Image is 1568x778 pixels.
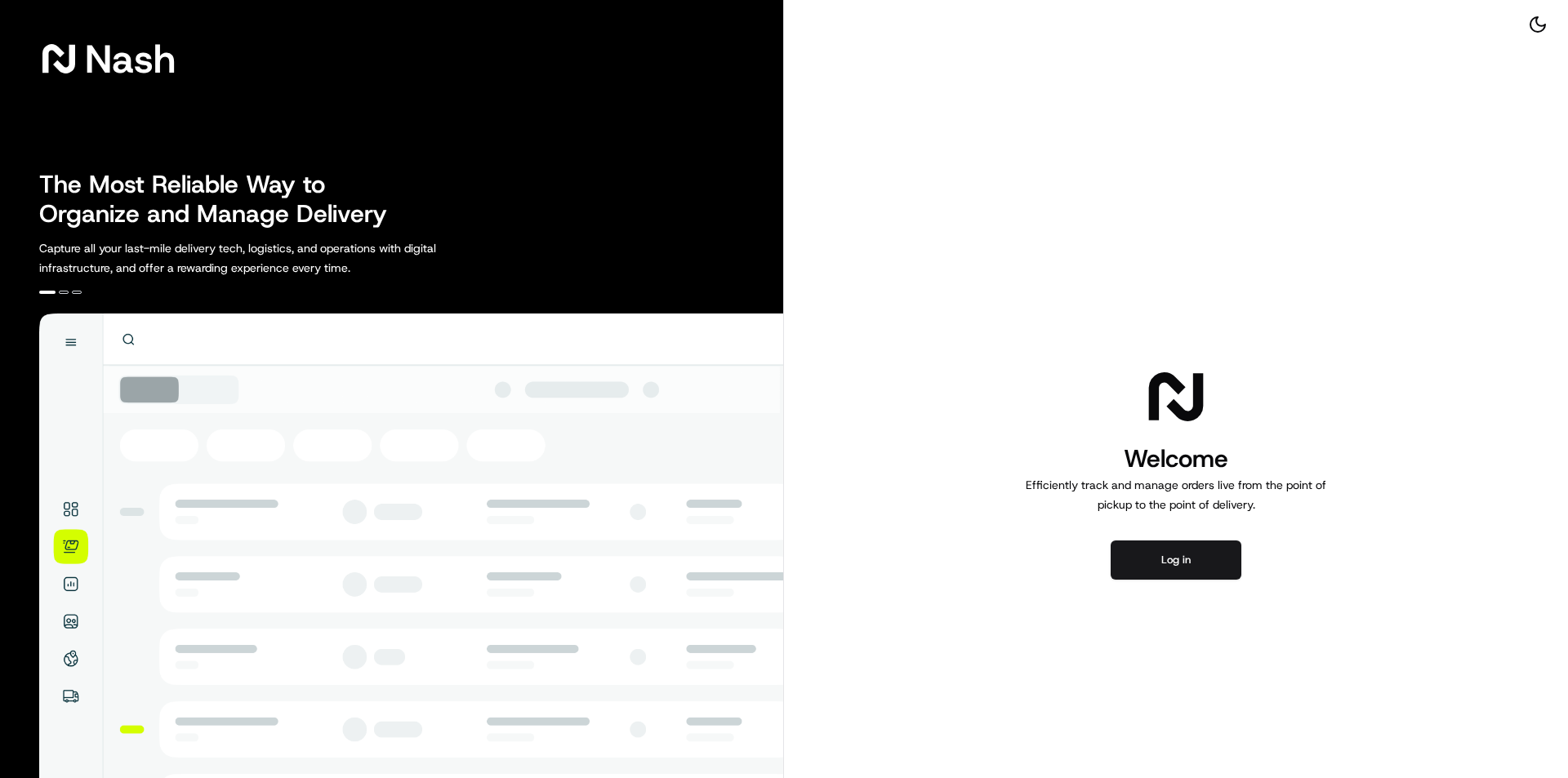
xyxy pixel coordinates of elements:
[1111,540,1241,580] button: Log in
[1019,475,1333,514] p: Efficiently track and manage orders live from the point of pickup to the point of delivery.
[39,238,510,278] p: Capture all your last-mile delivery tech, logistics, and operations with digital infrastructure, ...
[1019,442,1333,475] h1: Welcome
[39,170,405,229] h2: The Most Reliable Way to Organize and Manage Delivery
[85,42,176,75] span: Nash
